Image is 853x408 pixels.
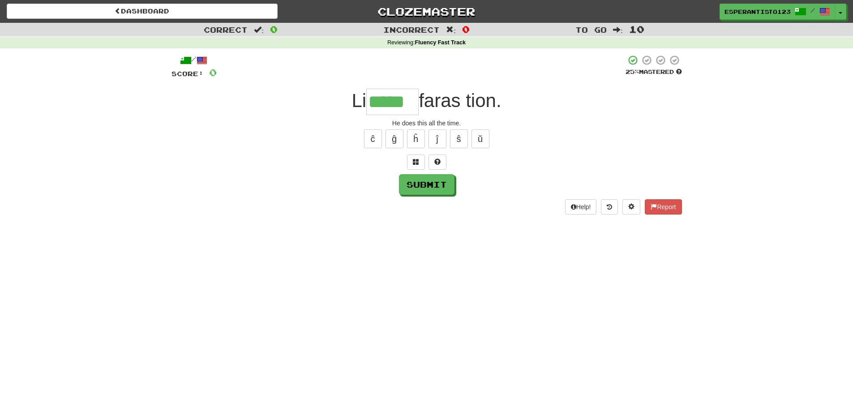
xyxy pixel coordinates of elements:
span: 0 [270,24,278,34]
span: : [613,26,623,34]
button: Report [645,199,682,215]
a: esperantisto123 / [720,4,835,20]
span: 10 [629,24,644,34]
span: 25 % [626,68,639,75]
button: ĝ [386,129,403,148]
span: / [810,7,815,13]
button: ŭ [472,129,489,148]
button: Help! [565,199,597,215]
span: faras tion. [419,90,501,111]
span: Incorrect [383,25,440,34]
span: Li [351,90,366,111]
a: Dashboard [7,4,278,19]
span: : [446,26,456,34]
a: Clozemaster [291,4,562,19]
button: ŝ [450,129,468,148]
span: Score: [171,70,204,77]
button: Switch sentence to multiple choice alt+p [407,155,425,170]
button: ĉ [364,129,382,148]
span: To go [575,25,607,34]
div: He does this all the time. [171,119,682,128]
div: / [171,55,217,66]
div: Mastered [626,68,682,76]
button: ĥ [407,129,425,148]
button: Submit [399,174,454,195]
span: : [254,26,264,34]
span: 0 [209,67,217,78]
button: ĵ [429,129,446,148]
button: Single letter hint - you only get 1 per sentence and score half the points! alt+h [429,155,446,170]
span: esperantisto123 [724,8,791,16]
strong: Fluency Fast Track [415,39,466,46]
button: Round history (alt+y) [601,199,618,215]
span: 0 [462,24,470,34]
span: Correct [204,25,248,34]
